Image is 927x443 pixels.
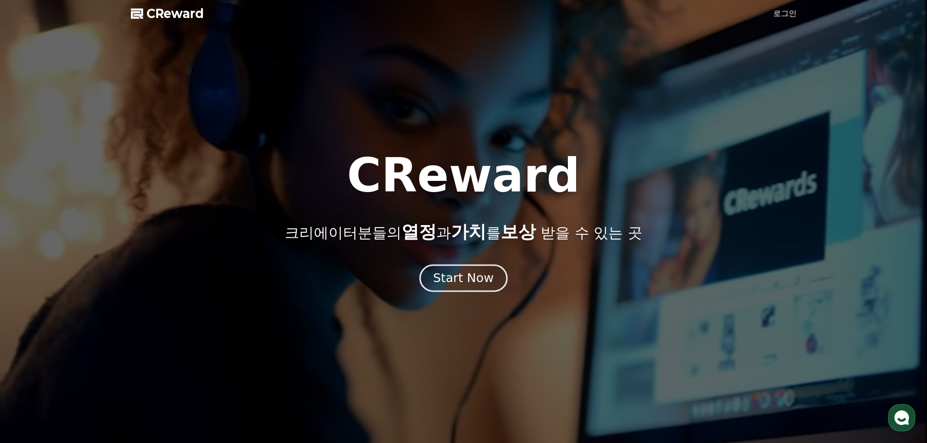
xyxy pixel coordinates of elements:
span: 열정 [401,222,436,242]
div: Start Now [433,270,493,286]
span: CReward [146,6,204,21]
h1: CReward [347,152,580,199]
button: Start Now [419,264,508,292]
a: 홈 [3,308,64,333]
span: 대화 [89,323,101,331]
span: 홈 [31,323,36,331]
a: 로그인 [773,8,797,19]
a: 대화 [64,308,126,333]
span: 가치 [451,222,486,242]
span: 보상 [501,222,536,242]
span: 설정 [150,323,162,331]
a: CReward [131,6,204,21]
a: 설정 [126,308,187,333]
p: 크리에이터분들의 과 를 받을 수 있는 곳 [285,222,642,242]
a: Start Now [421,275,506,284]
